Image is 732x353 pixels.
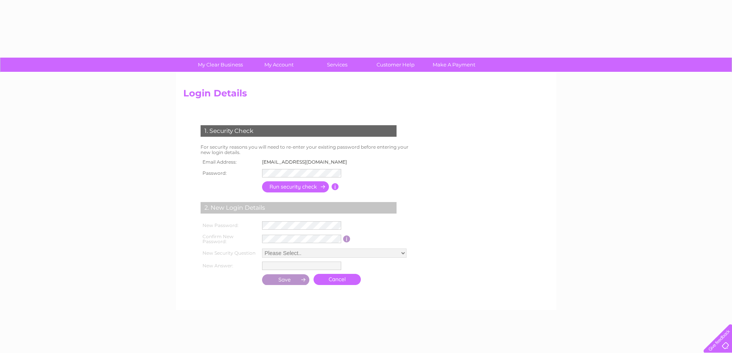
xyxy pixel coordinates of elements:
[262,274,310,285] input: Submit
[189,58,252,72] a: My Clear Business
[332,183,339,190] input: Information
[199,143,417,157] td: For security reasons you will need to re-enter your existing password before entering your new lo...
[199,232,260,247] th: Confirm New Password:
[201,125,397,137] div: 1. Security Check
[183,88,549,103] h2: Login Details
[247,58,310,72] a: My Account
[201,202,397,214] div: 2. New Login Details
[199,260,260,272] th: New Answer:
[364,58,427,72] a: Customer Help
[343,235,350,242] input: Information
[199,157,260,167] th: Email Address:
[422,58,486,72] a: Make A Payment
[305,58,369,72] a: Services
[199,167,260,179] th: Password:
[314,274,361,285] a: Cancel
[199,247,260,260] th: New Security Question
[260,157,354,167] td: [EMAIL_ADDRESS][DOMAIN_NAME]
[199,219,260,232] th: New Password:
